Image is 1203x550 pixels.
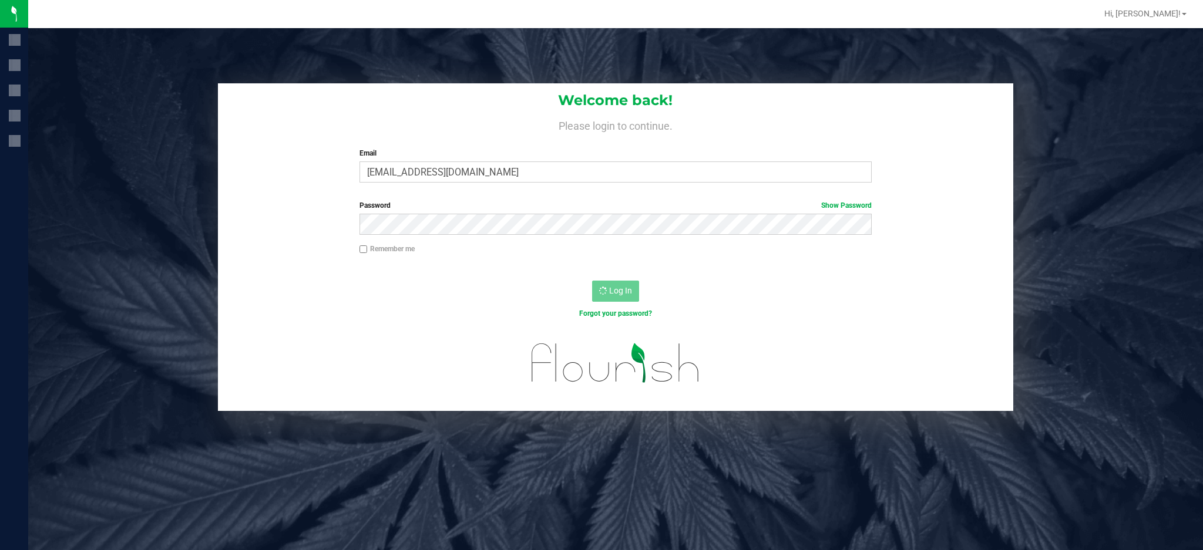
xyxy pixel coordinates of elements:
[359,245,368,254] input: Remember me
[218,93,1013,108] h1: Welcome back!
[579,309,652,318] a: Forgot your password?
[359,244,415,254] label: Remember me
[218,117,1013,131] h4: Please login to continue.
[821,201,872,210] a: Show Password
[609,286,632,295] span: Log In
[516,331,715,395] img: flourish_logo.svg
[592,281,639,302] button: Log In
[359,148,872,158] label: Email
[1104,9,1181,18] span: Hi, [PERSON_NAME]!
[359,201,391,210] span: Password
